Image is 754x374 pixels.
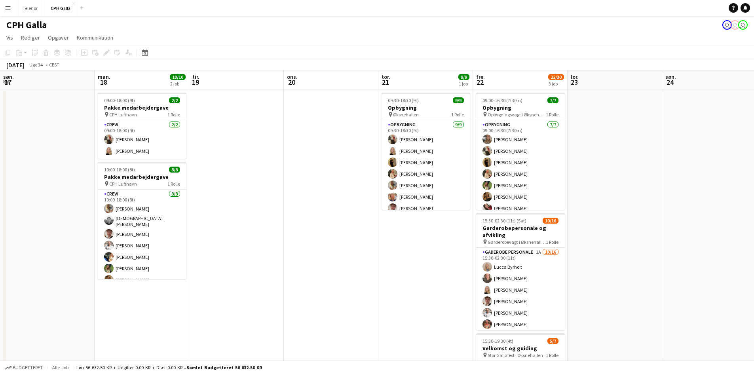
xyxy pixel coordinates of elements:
[170,81,185,87] div: 2 job
[167,181,180,187] span: 1 Rolle
[476,104,565,111] h3: Opbygning
[104,97,135,103] span: 09:00-18:00 (9t)
[77,34,113,41] span: Kommunikation
[482,338,513,344] span: 15:30-19:30 (4t)
[186,365,262,370] span: Samlet budgetteret 56 632.50 KR
[476,345,565,352] h3: Velkomst og guiding
[169,97,180,103] span: 2/2
[476,224,565,239] h3: Garderobepersonale og afvikling
[4,363,44,372] button: Budgetteret
[97,78,110,87] span: 18
[546,112,558,118] span: 1 Rolle
[475,78,485,87] span: 22
[76,365,262,370] div: Løn 56 632.50 KR + Udgifter 0.00 KR + Diæt 0.00 KR =
[665,73,676,80] span: søn.
[382,73,390,80] span: tor.
[548,74,564,80] span: 22/30
[476,93,565,210] app-job-card: 09:00-16:30 (7t30m)7/7Opbygning Opbygningsvagt i Øksnehallen til stor gallafest1 RolleOpbygning7/...
[2,78,14,87] span: 17
[547,338,558,344] span: 5/7
[664,78,676,87] span: 24
[44,0,77,16] button: CPH Galla
[109,112,137,118] span: CPH Lufthavn
[98,104,186,111] h3: Pakke medarbejdergave
[98,93,186,159] app-job-card: 09:00-18:00 (9t)2/2Pakke medarbejdergave CPH Lufthavn1 RolleCrew2/209:00-18:00 (9t)[PERSON_NAME][...
[476,213,565,330] app-job-card: 15:30-02:30 (11t) (Sat)10/16Garderobepersonale og afvikling Garderobevagt i Øksnehallen til stor ...
[488,112,546,118] span: Opbygningsvagt i Øksnehallen til stor gallafest
[488,352,543,358] span: Stor Gallafest i Øksnehallen
[571,73,579,80] span: lør.
[722,20,732,30] app-user-avatar: Luna Amalie Sander
[380,78,390,87] span: 21
[382,104,470,111] h3: Opbygning
[6,19,47,31] h1: CPH Galla
[18,32,43,43] a: Rediger
[388,97,419,103] span: 09:30-18:30 (9t)
[26,62,46,68] span: Uge 34
[287,73,298,80] span: ons.
[549,81,564,87] div: 3 job
[382,93,470,210] app-job-card: 09:30-18:30 (9t)9/9Opbygning Øksnehallen1 RolleOpbygning9/909:30-18:30 (9t)[PERSON_NAME][PERSON_N...
[49,62,59,68] div: CEST
[45,32,72,43] a: Opgaver
[51,365,70,370] span: Alle job
[476,120,565,216] app-card-role: Opbygning7/709:00-16:30 (7t30m)[PERSON_NAME][PERSON_NAME][PERSON_NAME][PERSON_NAME][PERSON_NAME][...
[453,97,464,103] span: 9/9
[169,167,180,173] span: 8/8
[476,73,485,80] span: fre.
[167,112,180,118] span: 1 Rolle
[546,239,558,245] span: 1 Rolle
[482,218,526,224] span: 15:30-02:30 (11t) (Sat)
[3,73,14,80] span: søn.
[482,97,522,103] span: 09:00-16:30 (7t30m)
[109,181,137,187] span: CPH Lufthavn
[13,365,43,370] span: Budgetteret
[16,0,44,16] button: Telenor
[451,112,464,118] span: 1 Rolle
[459,81,469,87] div: 1 job
[286,78,298,87] span: 20
[547,97,558,103] span: 7/7
[104,167,135,173] span: 10:00-18:00 (8t)
[21,34,40,41] span: Rediger
[382,120,470,241] app-card-role: Opbygning9/909:30-18:30 (9t)[PERSON_NAME][PERSON_NAME][PERSON_NAME][PERSON_NAME][PERSON_NAME][PER...
[546,352,558,358] span: 1 Rolle
[170,74,186,80] span: 10/10
[738,20,748,30] app-user-avatar: Louise Leise Nissen
[48,34,69,41] span: Opgaver
[98,190,186,299] app-card-role: Crew8/810:00-18:00 (8t)[PERSON_NAME][DEMOGRAPHIC_DATA][PERSON_NAME][PERSON_NAME][PERSON_NAME][PER...
[98,162,186,279] app-job-card: 10:00-18:00 (8t)8/8Pakke medarbejdergave CPH Lufthavn1 RolleCrew8/810:00-18:00 (8t)[PERSON_NAME][...
[98,73,110,80] span: man.
[98,120,186,159] app-card-role: Crew2/209:00-18:00 (9t)[PERSON_NAME][PERSON_NAME]
[74,32,116,43] a: Kommunikation
[570,78,579,87] span: 23
[6,61,25,69] div: [DATE]
[191,78,199,87] span: 19
[98,173,186,180] h3: Pakke medarbejdergave
[6,34,13,41] span: Vis
[3,32,16,43] a: Vis
[543,218,558,224] span: 10/16
[393,112,419,118] span: Øksnehallen
[488,239,546,245] span: Garderobevagt i Øksnehallen til stor gallafest
[192,73,199,80] span: tir.
[458,74,469,80] span: 9/9
[730,20,740,30] app-user-avatar: Carla Sørensen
